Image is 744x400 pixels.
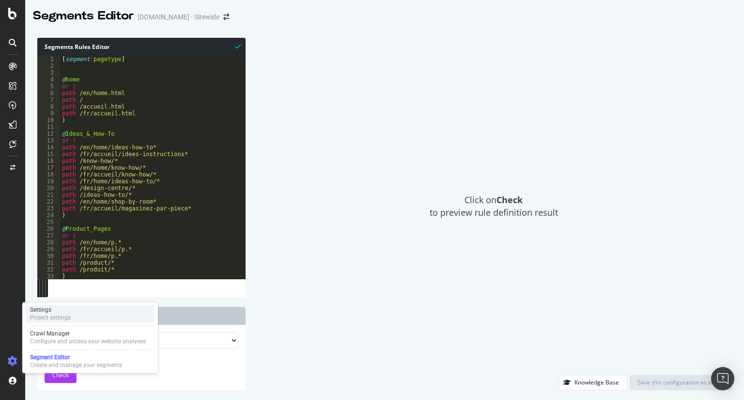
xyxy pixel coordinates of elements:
div: 21 [37,192,60,198]
div: 24 [37,212,60,219]
div: 31 [37,259,60,266]
div: 29 [37,246,60,253]
div: 23 [37,205,60,212]
div: 22 [37,198,60,205]
div: 25 [37,219,60,225]
div: Save this configuration as active [637,378,724,386]
div: [DOMAIN_NAME] - Sitewide [138,12,219,22]
span: Click on to preview rule definition result [430,194,558,219]
div: 13 [37,137,60,144]
div: 1 [37,56,60,63]
div: Segment Editor [30,353,122,361]
div: 2 [37,63,60,69]
a: Segment EditorCreate and manage your segments [26,352,154,370]
div: 4 [37,76,60,83]
div: Settings [30,306,71,314]
div: 19 [37,178,60,185]
a: Knowledge Base [559,378,627,386]
div: 12 [37,130,60,137]
a: Crawl ManagerConfigure and access your website analyses [26,329,154,346]
div: 15 [37,151,60,158]
div: 28 [37,239,60,246]
button: Knowledge Base [559,375,627,390]
div: Create and manage your segments [30,361,122,369]
div: Segments Rules Editor [37,38,246,56]
div: Open Intercom Messenger [711,367,734,390]
div: 30 [37,253,60,259]
div: 14 [37,144,60,151]
div: 26 [37,225,60,232]
div: Crawl Manager [30,330,146,337]
div: Segments Editor [33,8,134,24]
div: 7 [37,96,60,103]
strong: Check [496,194,523,206]
div: Project settings [30,314,71,321]
div: 17 [37,164,60,171]
div: 32 [37,266,60,273]
a: SettingsProject settings [26,305,154,322]
div: 20 [37,185,60,192]
div: Configure and access your website analyses [30,337,146,345]
div: 27 [37,232,60,239]
button: Check [45,368,77,383]
button: Save this configuration as active [630,375,732,390]
div: 11 [37,124,60,130]
div: 33 [37,273,60,280]
div: 9 [37,110,60,117]
div: 10 [37,117,60,124]
div: 5 [37,83,60,90]
div: arrow-right-arrow-left [223,14,229,20]
div: Knowledge Base [574,378,619,386]
div: 6 [37,90,60,96]
div: 18 [37,171,60,178]
div: 16 [37,158,60,164]
span: Syntax is valid [235,42,241,51]
span: Check [52,371,69,379]
div: 8 [37,103,60,110]
div: 3 [37,69,60,76]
